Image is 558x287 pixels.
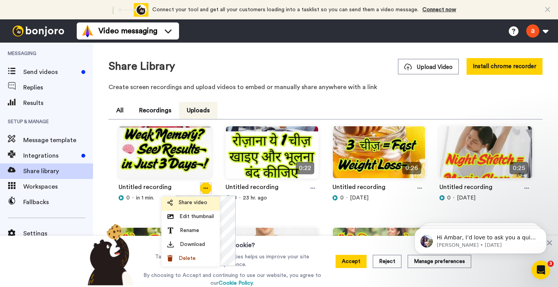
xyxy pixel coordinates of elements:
[510,162,528,174] span: 0:25
[179,213,214,220] span: Edit thumbnail
[119,126,211,185] img: f09711c2-18d9-4e11-84cf-c7aa5e330488_thumbnail_source_1759983096.jpg
[34,22,134,60] span: Hi Ambar, I’d love to ask you a quick question: If [PERSON_NAME] could introduce a new feature or...
[179,102,217,119] button: Uploads
[23,182,93,191] span: Workspaces
[179,254,196,262] span: Delete
[23,167,93,176] span: Share library
[23,83,93,92] span: Replies
[180,227,199,234] span: Rename
[296,162,314,174] span: 0:22
[179,199,207,206] span: Share video
[402,162,421,174] span: 0:26
[440,126,532,185] img: 7e5f1d45-2eca-4e37-9ad2-0e39a15e9e45_thumbnail_source_1759723916.jpg
[81,25,94,37] img: vm-color.svg
[34,30,134,37] p: Message from Amy, sent 73w ago
[422,7,456,12] a: Connect now
[106,3,148,17] div: animation
[131,102,179,119] button: Recordings
[439,194,532,202] div: [DATE]
[108,60,175,72] h1: Share Library
[23,151,78,160] span: Integrations
[373,255,401,268] button: Reject
[23,67,78,77] span: Send videos
[447,194,451,202] span: 0
[467,58,542,75] button: Install chrome recorder
[81,223,138,285] img: bear-with-cookie.png
[119,194,212,202] div: in 1 min.
[219,280,253,286] a: Cookie Policy
[398,59,459,74] button: Upload Video
[404,63,453,71] span: Upload Video
[233,194,237,202] span: 0
[340,194,344,202] span: 0
[226,194,319,202] div: 23 hr. ago
[152,7,418,12] span: Connect your tool and get all your customers loading into a tasklist so you can send them a video...
[119,182,172,194] a: Untitled recording
[180,241,205,248] span: Download
[23,98,93,108] span: Results
[23,136,93,145] span: Message template
[532,261,550,279] iframe: Intercom live chat
[333,228,425,286] img: a1d4aac5-b13e-45d9-a269-285f0776b540_thumbnail_source_1759464655.jpg
[548,261,554,267] span: 3
[332,182,386,194] a: Untitled recording
[141,253,323,268] p: Taking one of our delicious cookies helps us improve your site experience.
[336,255,367,268] button: Accept
[210,236,255,250] h3: Want a cookie?
[226,126,318,185] img: 55da0cd9-bb2f-40fd-a3a6-76b80189c265_thumbnail_source_1759898011.jpg
[108,102,131,119] button: All
[9,26,67,36] img: bj-logo-header-white.svg
[332,194,425,202] div: [DATE]
[141,272,323,287] p: By choosing to Accept and continuing to use our website, you agree to our .
[108,82,542,92] p: Create screen recordings and upload videos to embed or manually share anywhere with a link
[226,228,318,286] img: 4862ba2c-3875-4886-83b2-9722ca0a0c78_thumbnail_source_1759550642.jpg
[439,182,493,194] a: Untitled recording
[226,182,279,194] a: Untitled recording
[98,26,157,36] span: Video messaging
[126,194,130,202] span: 0
[23,198,93,207] span: Fallbacks
[23,229,93,238] span: Settings
[333,126,425,185] img: d9fe92f3-a6d2-498b-8481-c72a1a16495d_thumbnail_source_1759810869.jpg
[403,212,558,266] iframe: Intercom notifications message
